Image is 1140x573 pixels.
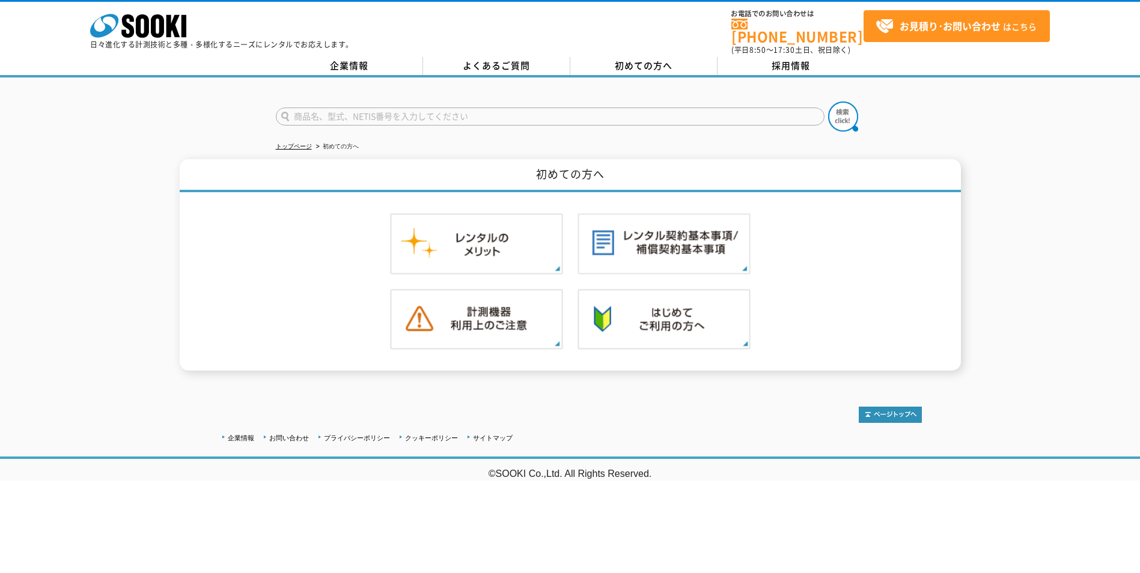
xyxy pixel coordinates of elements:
a: トップページ [276,143,312,150]
a: 初めての方へ [570,57,718,75]
a: サイトマップ [473,434,513,441]
span: はこちら [876,17,1037,35]
li: 初めての方へ [314,141,359,153]
span: (平日 ～ 土日、祝日除く) [731,44,850,55]
img: レンタル契約基本事項／補償契約基本事項 [578,213,751,274]
a: [PHONE_NUMBER] [731,19,864,43]
img: レンタルのメリット [390,213,563,274]
p: 日々進化する計測技術と多種・多様化するニーズにレンタルでお応えします。 [90,41,353,48]
a: よくあるご質問 [423,57,570,75]
input: 商品名、型式、NETIS番号を入力してください [276,108,825,126]
img: 初めての方へ [578,289,751,350]
span: お電話でのお問い合わせは [731,10,864,17]
a: お見積り･お問い合わせはこちら [864,10,1050,42]
img: btn_search.png [828,102,858,132]
a: 採用情報 [718,57,865,75]
img: 計測機器ご利用上のご注意 [390,289,563,350]
a: 企業情報 [276,57,423,75]
img: トップページへ [859,407,922,423]
span: 初めての方へ [615,59,672,72]
a: 企業情報 [228,434,254,441]
h1: 初めての方へ [180,159,961,192]
a: クッキーポリシー [405,434,458,441]
a: お問い合わせ [269,434,309,441]
span: 8:50 [749,44,766,55]
a: プライバシーポリシー [324,434,390,441]
strong: お見積り･お問い合わせ [900,19,1001,33]
span: 17:30 [773,44,795,55]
